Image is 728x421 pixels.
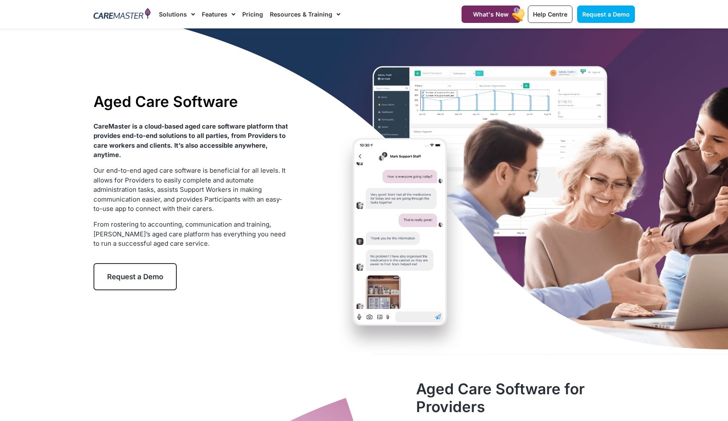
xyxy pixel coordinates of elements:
strong: CareMaster is a cloud-based aged care software platform that provides end-to-end solutions to all... [93,122,288,159]
a: Request a Demo [93,263,177,290]
span: Our end-to-end aged care software is beneficial for all levels. It allows for Providers to easily... [93,166,286,213]
span: What's New [473,11,509,18]
span: From rostering to accounting, communication and training, [PERSON_NAME]’s aged care platform has ... [93,220,286,247]
img: CareMaster Logo [93,8,151,21]
h1: Aged Care Software [93,93,289,110]
span: Request a Demo [107,272,163,281]
a: Request a Demo [577,6,635,23]
a: Help Centre [528,6,572,23]
a: What's New [462,6,520,23]
span: Help Centre [533,11,567,18]
h2: Aged Care Software for Providers [416,380,635,415]
span: Request a Demo [582,11,630,18]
